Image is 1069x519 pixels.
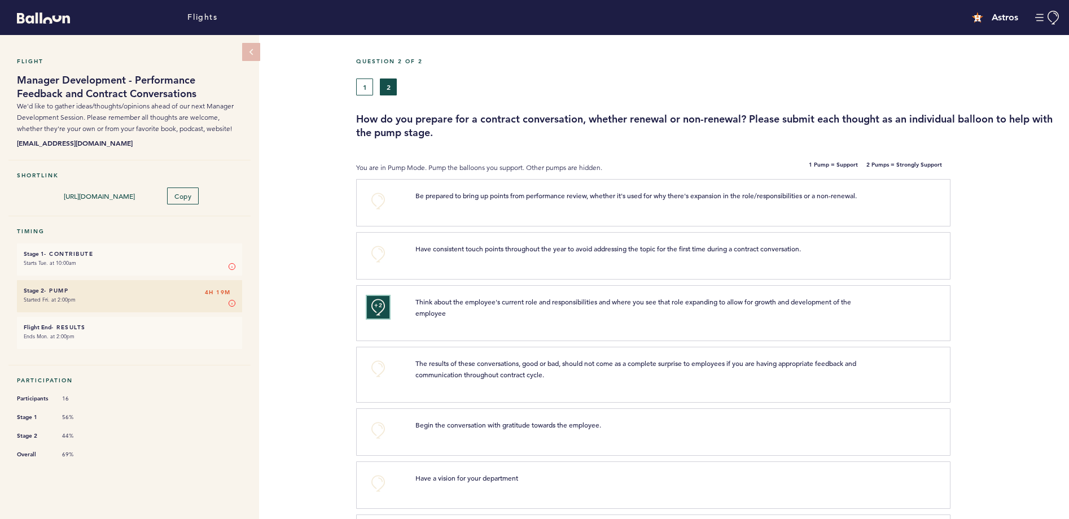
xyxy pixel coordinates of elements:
button: Copy [167,187,199,204]
b: [EMAIL_ADDRESS][DOMAIN_NAME] [17,137,242,149]
a: Flights [187,11,217,24]
span: Be prepared to bring up points from performance review, whether it's used for why there's expansi... [415,191,857,200]
span: 56% [62,413,96,421]
b: 1 Pump = Support [809,162,858,173]
h3: How do you prepare for a contract conversation, whether renewal or non-renewal? Please submit eac... [356,112,1061,139]
h5: Timing [17,228,242,235]
small: Stage 2 [24,287,44,294]
button: 1 [356,78,373,95]
h5: Shortlink [17,172,242,179]
span: 44% [62,432,96,440]
span: The results of these conversations, good or bad, should not come as a complete surprise to employ... [415,359,858,379]
button: 2 [380,78,397,95]
time: Starts Tue. at 10:00am [24,259,76,267]
p: You are in Pump Mode. Pump the balloons you support. Other pumps are hidden. [356,162,704,173]
span: 69% [62,451,96,459]
small: Stage 1 [24,250,44,258]
span: Participants [17,393,51,404]
h5: Flight [17,58,242,65]
h5: Participation [17,377,242,384]
span: Stage 1 [17,412,51,423]
h5: Question 2 of 2 [356,58,1061,65]
span: We'd like to gather ideas/thoughts/opinions ahead of our next Manager Development Session. Please... [17,102,234,133]
time: Ends Mon. at 2:00pm [24,333,75,340]
button: Manage Account [1035,11,1061,25]
h6: - Pump [24,287,235,294]
h6: - Results [24,324,235,331]
span: Stage 2 [17,430,51,442]
b: 2 Pumps = Strongly Support [866,162,942,173]
svg: Balloon [17,12,70,24]
h1: Manager Development - Performance Feedback and Contract Conversations [17,73,242,101]
time: Started Fri. at 2:00pm [24,296,76,303]
h4: Astros [992,11,1018,24]
span: 16 [62,395,96,403]
button: +2 [367,296,389,319]
span: Think about the employee's current role and responsibilities and where you see that role expandin... [415,297,853,317]
span: Begin the conversation with gratitude towards the employee. [415,420,601,429]
span: Overall [17,449,51,460]
span: 4H 19M [205,287,231,298]
span: +2 [374,300,382,311]
span: Have consistent touch points throughout the year to avoid addressing the topic for the first time... [415,244,801,253]
h6: - Contribute [24,250,235,258]
span: Copy [174,191,191,200]
a: Balloon [8,11,70,23]
small: Flight End [24,324,51,331]
span: Have a vision for your department [415,473,518,482]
